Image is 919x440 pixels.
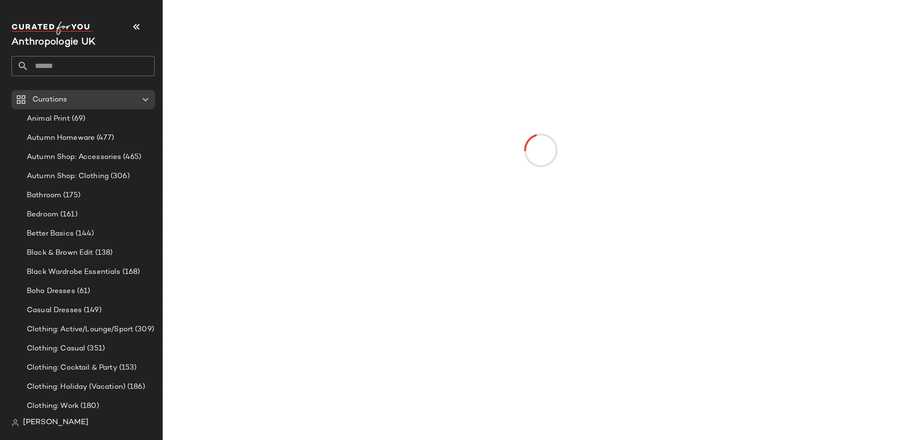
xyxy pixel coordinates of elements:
[133,324,154,335] span: (309)
[95,133,114,144] span: (477)
[74,228,94,239] span: (144)
[27,305,82,316] span: Casual Dresses
[27,267,121,278] span: Black Wardrobe Essentials
[11,37,95,47] span: Current Company Name
[121,267,140,278] span: (168)
[33,94,67,105] span: Curations
[121,152,141,163] span: (465)
[27,113,70,124] span: Animal Print
[82,305,101,316] span: (149)
[61,190,80,201] span: (175)
[11,419,19,427] img: svg%3e
[27,286,75,297] span: Boho Dresses
[125,382,145,393] span: (186)
[27,248,93,259] span: Black & Brown Edit
[78,401,99,412] span: (180)
[27,133,95,144] span: Autumn Homeware
[23,417,89,429] span: [PERSON_NAME]
[27,324,133,335] span: Clothing: Active/Lounge/Sport
[27,343,85,354] span: Clothing: Casual
[27,401,78,412] span: Clothing: Work
[109,171,130,182] span: (306)
[117,362,137,373] span: (153)
[27,228,74,239] span: Better Basics
[27,382,125,393] span: Clothing: Holiday (Vacation)
[27,171,109,182] span: Autumn Shop: Clothing
[70,113,86,124] span: (69)
[27,190,61,201] span: Bathroom
[27,152,121,163] span: Autumn Shop: Accessories
[27,209,58,220] span: Bedroom
[58,209,78,220] span: (161)
[75,286,90,297] span: (61)
[93,248,113,259] span: (138)
[11,22,93,35] img: cfy_white_logo.C9jOOHJF.svg
[85,343,105,354] span: (351)
[27,362,117,373] span: Clothing: Cocktail & Party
